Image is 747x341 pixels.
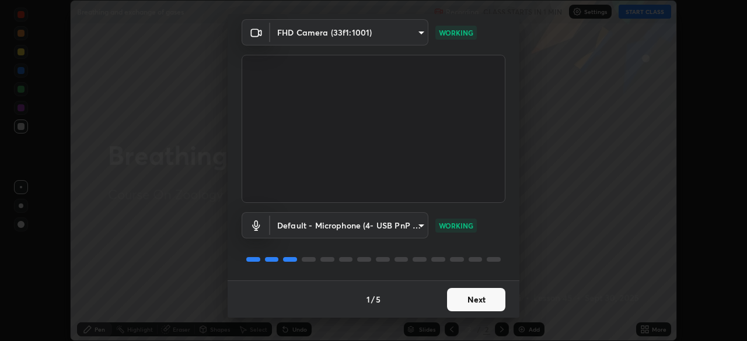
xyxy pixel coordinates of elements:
div: FHD Camera (33f1:1001) [270,212,428,238]
div: FHD Camera (33f1:1001) [270,19,428,45]
button: Next [447,288,505,311]
h4: 1 [366,293,370,305]
h4: / [371,293,375,305]
p: WORKING [439,27,473,38]
p: WORKING [439,220,473,231]
h4: 5 [376,293,381,305]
